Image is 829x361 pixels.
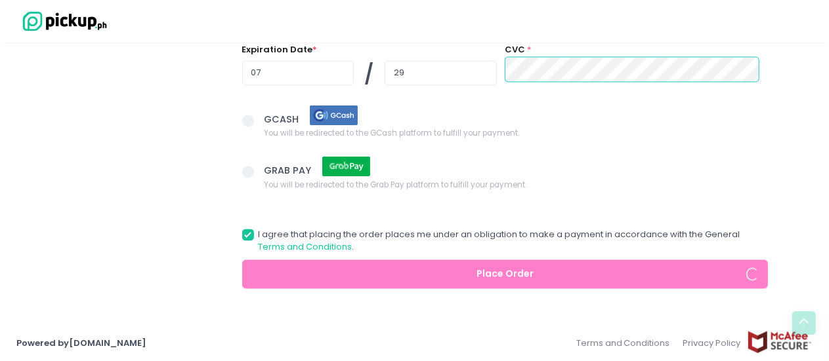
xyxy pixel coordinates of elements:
label: Expiration Date [242,43,318,56]
span: You will be redirected to the Grab Pay platform to fulfill your payment. [264,178,526,191]
span: You will be redirected to the GCash platform to fulfill your payment. [264,126,519,140]
span: / [365,60,374,89]
input: YY [385,60,497,85]
span: GRAB PAY [264,164,314,177]
a: Privacy Policy [677,330,748,356]
img: gcash [301,104,367,126]
button: Place Order [242,259,769,289]
span: GCASH [264,112,301,125]
label: I agree that placing the order places me under an obligation to make a payment in accordance with... [242,228,769,254]
img: mcafee-secure [747,330,813,353]
a: Powered by[DOMAIN_NAME] [16,337,146,349]
label: CVC [505,43,525,56]
a: Terms and Conditions [576,330,677,356]
img: grab pay [314,155,379,178]
input: MM [242,60,354,85]
img: logo [16,10,108,33]
a: Terms and Conditions [259,240,352,253]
